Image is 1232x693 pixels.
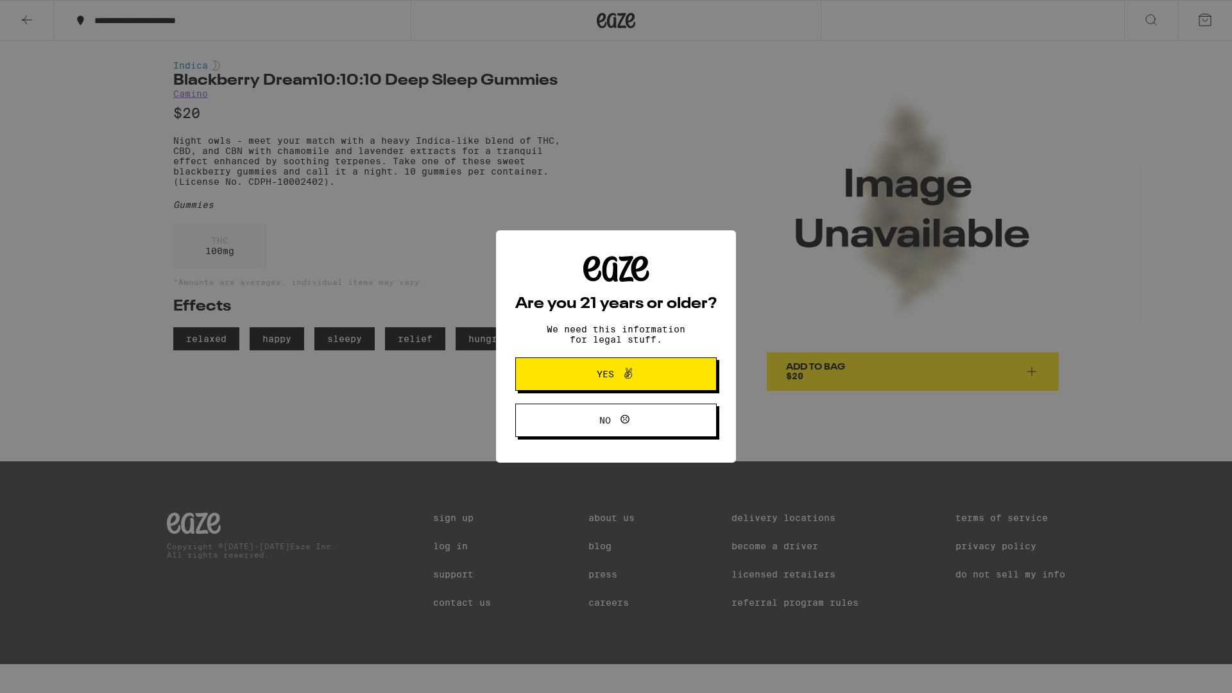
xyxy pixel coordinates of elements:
span: No [599,416,611,425]
h2: Are you 21 years or older? [515,296,717,312]
span: Yes [597,370,614,379]
button: Yes [515,357,717,391]
p: We need this information for legal stuff. [536,324,696,345]
button: No [515,404,717,437]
